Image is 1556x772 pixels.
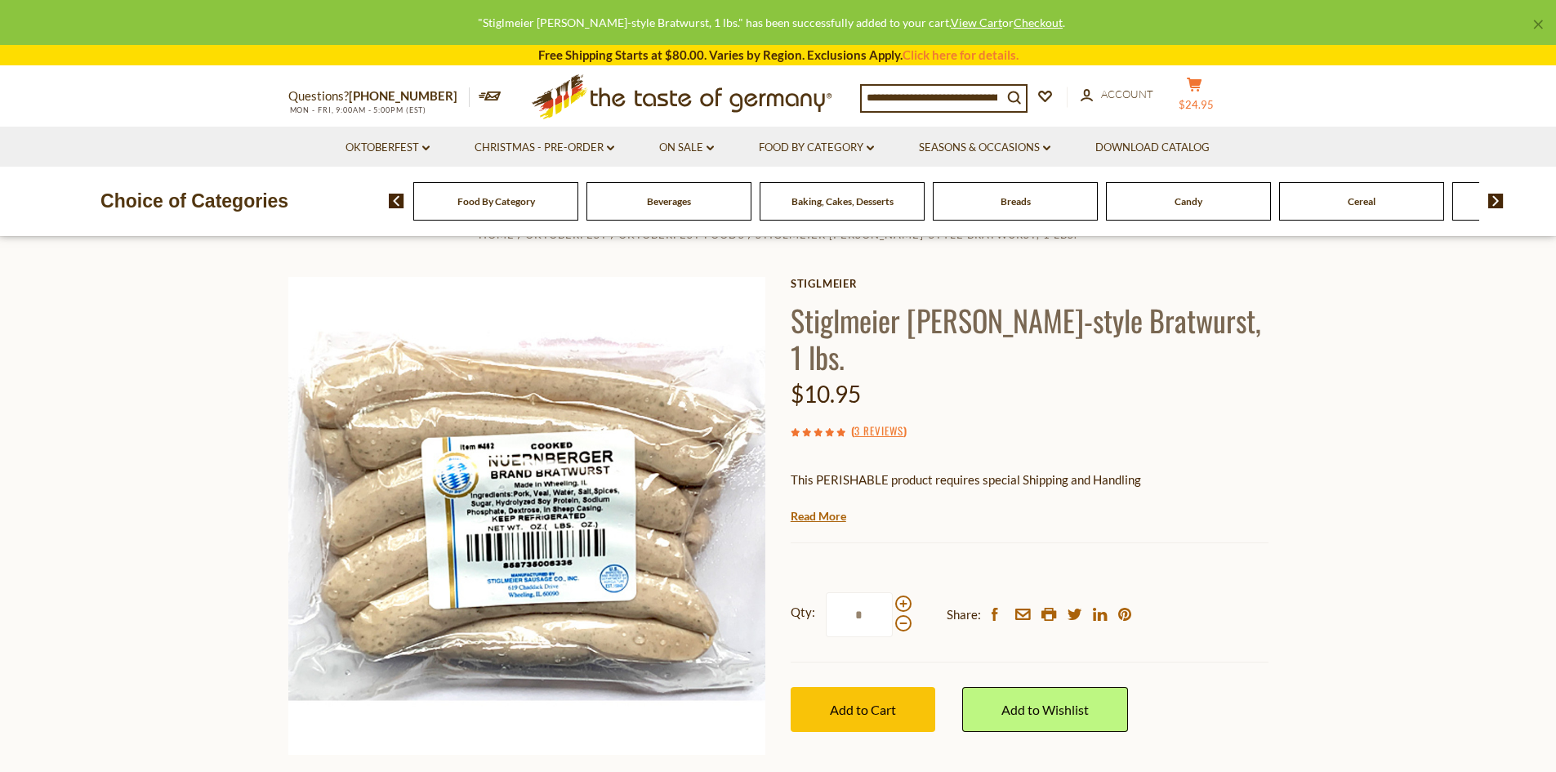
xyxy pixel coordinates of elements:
span: MON - FRI, 9:00AM - 5:00PM (EST) [288,105,427,114]
a: × [1533,20,1543,29]
div: "Stiglmeier [PERSON_NAME]-style Bratwurst, 1 lbs." has been successfully added to your cart. or . [13,13,1530,32]
a: 3 Reviews [854,422,903,440]
a: Christmas - PRE-ORDER [475,139,614,157]
span: ( ) [851,422,907,439]
p: Questions? [288,86,470,107]
a: Download Catalog [1095,139,1210,157]
button: Add to Cart [791,687,935,732]
a: View Cart [951,16,1002,29]
a: Food By Category [457,195,535,208]
span: Add to Cart [830,702,896,717]
a: Baking, Cakes, Desserts [791,195,894,208]
a: Food By Category [759,139,874,157]
a: Candy [1175,195,1202,208]
a: Read More [791,508,846,524]
p: This PERISHABLE product requires special Shipping and Handling [791,470,1268,490]
a: Click here for details. [903,47,1019,62]
li: We will ship this product in heat-protective packaging and ice. [806,502,1268,523]
h1: Stiglmeier [PERSON_NAME]-style Bratwurst, 1 lbs. [791,301,1268,375]
input: Qty: [826,592,893,637]
a: Cereal [1348,195,1375,208]
a: Add to Wishlist [962,687,1128,732]
a: On Sale [659,139,714,157]
a: [PHONE_NUMBER] [349,88,457,103]
span: $10.95 [791,380,861,408]
a: Oktoberfest [346,139,430,157]
span: Account [1101,87,1153,100]
a: Account [1081,86,1153,104]
a: Breads [1001,195,1031,208]
a: Seasons & Occasions [919,139,1050,157]
strong: Qty: [791,602,815,623]
a: Stiglmeier [791,277,1268,290]
img: Stiglmeier Nuernberger-style Bratwurst, 1 lbs. [288,277,766,755]
img: next arrow [1488,194,1504,208]
a: Beverages [647,195,691,208]
span: Share: [947,605,981,625]
button: $24.95 [1170,77,1219,118]
span: $24.95 [1179,98,1214,111]
a: Checkout [1014,16,1063,29]
img: previous arrow [389,194,404,208]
